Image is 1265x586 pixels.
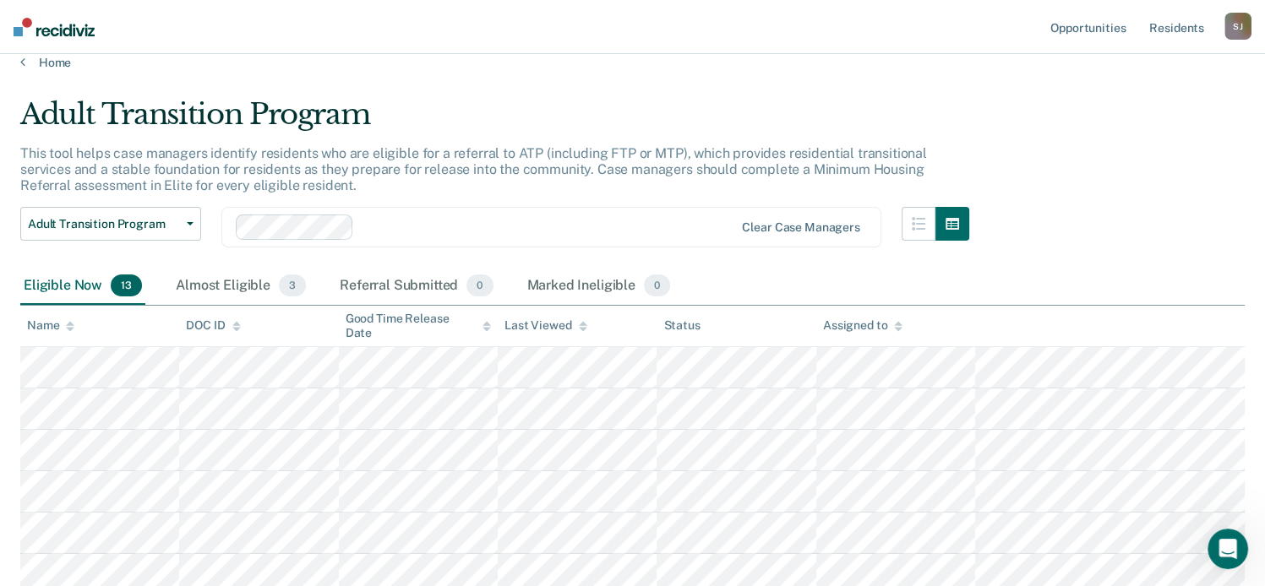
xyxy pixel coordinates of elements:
a: Home [20,55,1245,70]
img: Recidiviz [14,18,95,36]
span: Adult Transition Program [28,217,180,231]
div: Status [663,318,700,333]
div: Good Time Release Date [346,312,491,340]
span: 13 [111,274,142,296]
div: S J [1224,13,1251,40]
div: Last Viewed [504,318,586,333]
span: 3 [279,274,306,296]
p: This tool helps case managers identify residents who are eligible for a referral to ATP (includin... [20,145,927,193]
button: Adult Transition Program [20,207,201,241]
div: Referral Submitted0 [336,268,496,305]
div: Assigned to [823,318,902,333]
div: Almost Eligible3 [172,268,309,305]
button: SJ [1224,13,1251,40]
span: 0 [466,274,493,296]
div: Marked Ineligible0 [524,268,674,305]
span: 0 [644,274,670,296]
div: Clear case managers [742,220,859,235]
div: DOC ID [186,318,240,333]
div: Name [27,318,74,333]
iframe: Intercom live chat [1208,529,1248,569]
div: Eligible Now13 [20,268,145,305]
div: Adult Transition Program [20,97,969,145]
